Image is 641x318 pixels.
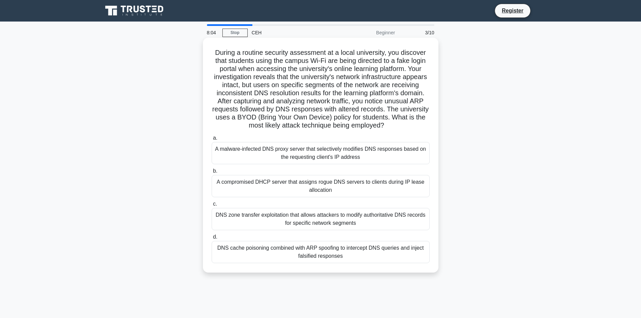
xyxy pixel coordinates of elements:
[399,26,438,39] div: 3/10
[248,26,340,39] div: CEH
[212,241,430,263] div: DNS cache poisoning combined with ARP spoofing to intercept DNS queries and inject falsified resp...
[213,168,217,174] span: b.
[211,48,430,130] h5: During a routine security assessment at a local university, you discover that students using the ...
[213,135,217,141] span: a.
[340,26,399,39] div: Beginner
[213,201,217,207] span: c.
[212,142,430,164] div: A malware-infected DNS proxy server that selectively modifies DNS responses based on the requesti...
[222,29,248,37] a: Stop
[498,6,527,15] a: Register
[203,26,222,39] div: 8:04
[213,234,217,240] span: d.
[212,175,430,197] div: A compromised DHCP server that assigns rogue DNS servers to clients during IP lease allocation
[212,208,430,230] div: DNS zone transfer exploitation that allows attackers to modify authoritative DNS records for spec...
